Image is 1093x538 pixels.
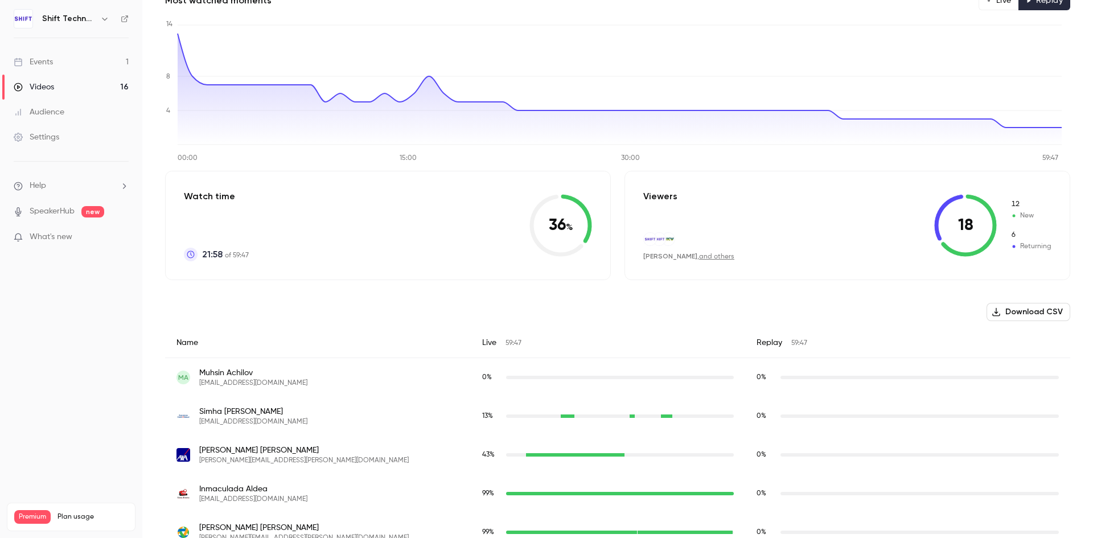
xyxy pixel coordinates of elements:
[199,495,307,504] span: [EMAIL_ADDRESS][DOMAIN_NAME]
[1010,230,1051,240] span: Returning
[14,132,59,143] div: Settings
[30,206,75,217] a: SpeakerHub
[42,13,96,24] h6: Shift Technology
[482,372,500,383] span: Live watch time
[176,487,190,500] img: lineadirecta.es
[1010,211,1051,221] span: New
[644,233,656,245] img: shift-technology.com
[30,180,46,192] span: Help
[165,358,1070,397] div: achilov.muhsin@tmnf.jp
[166,21,172,28] tspan: 14
[482,488,500,499] span: Live watch time
[165,328,471,358] div: Name
[643,190,677,203] p: Viewers
[199,445,409,456] span: [PERSON_NAME] [PERSON_NAME]
[757,529,766,536] span: 0 %
[643,252,734,261] div: ,
[199,456,409,465] span: [PERSON_NAME][EMAIL_ADDRESS][PERSON_NAME][DOMAIN_NAME]
[199,367,307,379] span: Muhsin Achilov
[987,303,1070,321] button: Download CSV
[57,512,128,521] span: Plan usage
[1010,199,1051,210] span: New
[757,488,775,499] span: Replay watch time
[178,155,198,162] tspan: 00:00
[14,106,64,118] div: Audience
[199,417,307,426] span: [EMAIL_ADDRESS][DOMAIN_NAME]
[202,248,249,261] p: of 59:47
[482,411,500,421] span: Live watch time
[757,451,766,458] span: 0 %
[176,448,190,462] img: axa.de
[199,483,307,495] span: Inmaculada Aldea
[199,522,409,533] span: [PERSON_NAME] [PERSON_NAME]
[166,108,170,114] tspan: 4
[14,10,32,28] img: Shift Technology
[471,328,745,358] div: Live
[745,328,1070,358] div: Replay
[166,73,170,80] tspan: 8
[81,206,104,217] span: new
[199,379,307,388] span: [EMAIL_ADDRESS][DOMAIN_NAME]
[400,155,417,162] tspan: 15:00
[199,406,307,417] span: Simha [PERSON_NAME]
[757,527,775,537] span: Replay watch time
[14,180,129,192] li: help-dropdown-opener
[757,374,766,381] span: 0 %
[202,248,223,261] span: 21:58
[482,413,493,420] span: 13 %
[1042,155,1058,162] tspan: 59:47
[482,451,495,458] span: 43 %
[178,372,188,383] span: MA
[482,529,494,536] span: 99 %
[482,490,494,497] span: 99 %
[115,232,129,243] iframe: Noticeable Trigger
[757,490,766,497] span: 0 %
[699,253,734,260] a: and others
[621,155,640,162] tspan: 30:00
[482,374,492,381] span: 0 %
[165,474,1070,513] div: inmaculada.aldea@lineadirecta.es
[165,397,1070,436] div: simha.ackermann@acm.fr
[176,409,190,423] img: acm.fr
[757,372,775,383] span: Replay watch time
[506,340,521,347] span: 59:47
[643,252,697,260] span: [PERSON_NAME]
[14,81,54,93] div: Videos
[757,413,766,420] span: 0 %
[653,233,665,245] img: shift-technology.com
[1010,241,1051,252] span: Returning
[165,436,1070,474] div: tobias.albrecht@axa.de
[30,231,72,243] span: What's new
[482,527,500,537] span: Live watch time
[14,56,53,68] div: Events
[14,510,51,524] span: Premium
[757,450,775,460] span: Replay watch time
[184,190,249,203] p: Watch time
[791,340,807,347] span: 59:47
[662,233,675,245] img: dkvseguros.es
[757,411,775,421] span: Replay watch time
[482,450,500,460] span: Live watch time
